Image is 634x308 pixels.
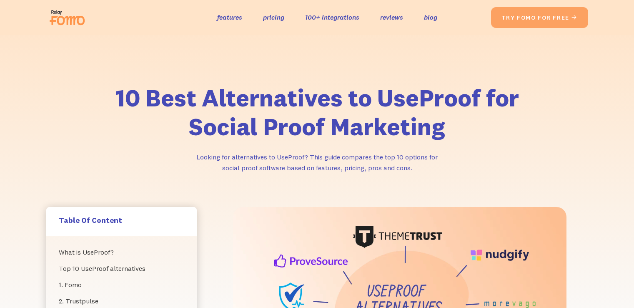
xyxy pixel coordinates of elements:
h1: 10 Best Alternatives to UseProof for Social Proof Marketing [105,83,530,141]
a: try fomo for free [491,7,588,28]
p: Looking for alternatives to UseProof? This guide compares the top 10 options for social proof sof... [192,151,442,174]
span:  [571,14,578,21]
a: pricing [263,11,284,23]
a: features [217,11,242,23]
a: What is UseProof? [59,244,184,260]
a: 100+ integrations [305,11,359,23]
h5: Table Of Content [59,215,184,225]
a: 1. Fomo [59,277,184,293]
a: Top 10 UseProof alternatives [59,260,184,277]
a: blog [424,11,437,23]
a: reviews [380,11,403,23]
